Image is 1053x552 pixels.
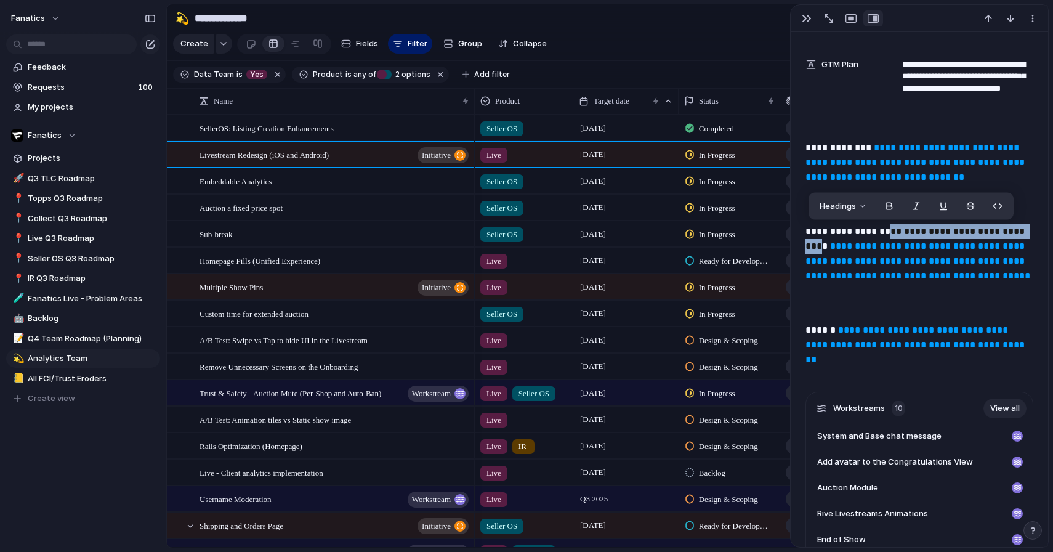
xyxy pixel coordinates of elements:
div: 💫 [175,10,189,26]
span: Seller OS [486,229,517,241]
span: is [236,69,243,80]
button: Filter [388,34,432,54]
a: 🧪Fanatics Live - Problem Areas [6,290,160,308]
a: 🤖Backlog [6,309,160,328]
button: 📍 [11,272,23,285]
a: View all [983,399,1027,418]
a: Trust & Safety - Auction Mute (Per-Shop and Auto-Ban) [786,385,873,401]
button: 📍 [11,213,23,225]
span: [DATE] [577,306,609,321]
span: Seller OS [486,202,517,214]
span: Seller OS [486,520,517,532]
span: Live [486,335,501,347]
a: 📍Topps Q3 Roadmap [6,189,160,208]
span: Live [486,467,501,479]
span: Add filter [474,69,510,80]
div: 📍 [13,232,22,246]
span: Live [486,149,501,161]
span: A/B Test: Animation tiles vs Static show image [200,412,351,426]
span: [DATE] [577,147,609,162]
span: Feedback [28,61,156,73]
span: IR [518,440,526,453]
span: Design & Scoping [699,493,758,506]
span: [DATE] [577,333,609,347]
div: 💫 [13,352,22,366]
span: Target date [594,95,629,107]
a: 📍IR Q3 Roadmap [6,269,160,288]
span: Q3 2025 [577,492,611,506]
span: GTM Plan [821,59,858,71]
span: 2 [392,70,401,79]
span: In Progress [699,282,735,294]
span: IR Q3 Roadmap [28,272,156,285]
div: 10 [892,401,905,416]
span: Username Moderation [200,492,272,506]
button: workstream [408,386,469,402]
span: initiative [422,147,451,164]
span: Remove Unnecessary Screens on the Onboarding [200,359,358,373]
button: 📍 [11,192,23,205]
a: 📒All FCI/Trust Eroders [6,370,160,388]
span: Fields [356,38,378,50]
a: Projects [6,149,160,168]
span: Rive Livestreams Animations [817,508,928,520]
span: Trust & Safety - Auction Mute (Per-Shop and Auto-Ban) [200,386,381,400]
span: [DATE] [577,518,609,533]
span: [DATE] [577,227,609,241]
span: Name [214,95,233,107]
a: Remove Unnecessary Screens on the Onboarding [786,359,873,375]
span: workstream [412,385,451,402]
span: In Progress [699,229,735,241]
span: My projects [28,101,156,113]
span: SellerOS: Listing Creation Enhancements [200,121,334,135]
div: 📍Collect Q3 Roadmap [6,209,160,228]
button: initiative [418,518,469,534]
a: Requests100 [6,78,160,97]
button: Yes [244,68,270,81]
span: initiative [422,279,451,296]
span: Live [486,414,501,426]
button: Headings [812,197,874,216]
div: 📒 [13,371,22,386]
span: Create [180,38,208,50]
span: Auction Module [817,482,878,494]
span: In Progress [699,149,735,161]
span: Topps Q3 Roadmap [28,192,156,205]
span: Embeddable Analytics [200,174,272,188]
a: Livestream Redesign (iOS and Android) [786,147,873,163]
span: In Progress [699,176,735,188]
button: Group [437,34,488,54]
span: Collect Q3 Roadmap [28,213,156,225]
span: options [392,69,430,80]
span: Status [699,95,719,107]
span: Live [486,440,501,453]
a: Multiple Show Pins [786,279,873,295]
span: Design & Scoping [699,440,758,453]
span: [DATE] [577,359,609,374]
div: 📍 [13,251,22,266]
button: 🤖 [11,312,23,325]
span: Livestream Redesign (iOS and Android) [200,147,329,161]
span: Seller OS [486,123,517,135]
button: Collapse [493,34,552,54]
span: Group [458,38,482,50]
span: [DATE] [577,253,609,268]
a: My projects [6,98,160,116]
span: any of [352,69,376,80]
a: Shipping and Orders Page [786,517,873,534]
span: Seller OS [518,388,549,400]
span: Live [486,493,501,506]
a: Open inLinear [786,253,873,269]
span: Analytics Team [28,352,156,365]
span: [DATE] [577,412,609,427]
a: Embeddable Analytics [786,173,873,189]
div: 🤖 [13,312,22,326]
a: 📝Q4 Team Roadmap (Planning) [6,330,160,348]
button: Fanatics [6,126,160,145]
span: initiative [422,517,451,535]
span: Live [486,282,501,294]
span: Rails Optimization (Homepage) [200,439,302,453]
